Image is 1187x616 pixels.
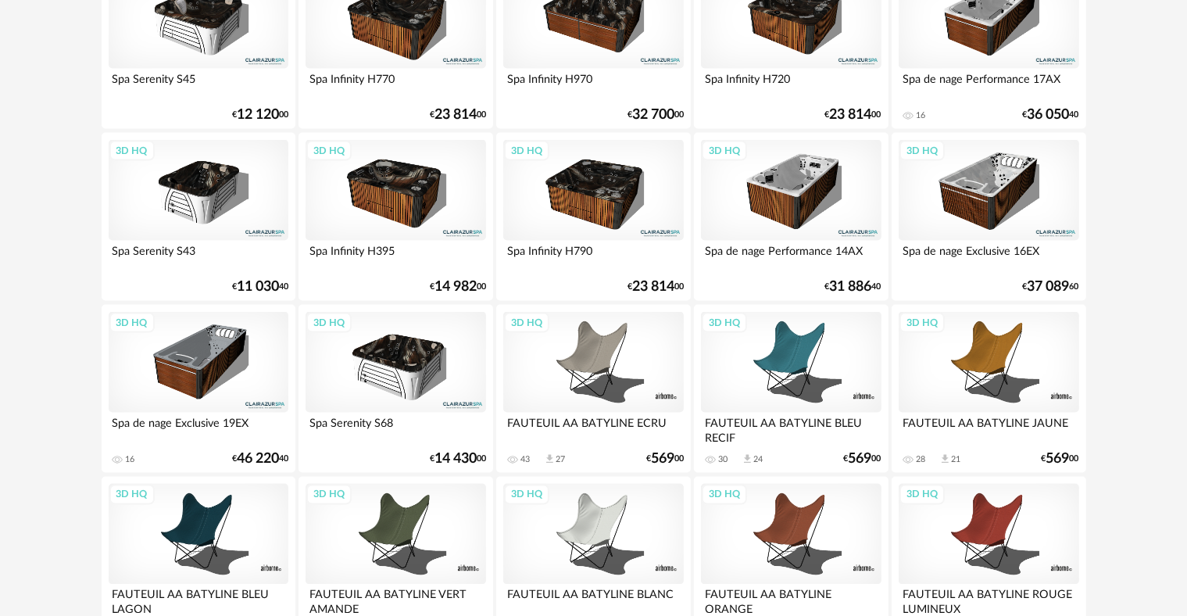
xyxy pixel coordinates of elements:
[899,241,1078,272] div: Spa de nage Exclusive 16EX
[496,305,690,474] a: 3D HQ FAUTEUIL AA BATYLINE ECRU 43 Download icon 27 €56900
[701,585,881,616] div: FAUTEUIL AA BATYLINE ORANGE
[916,454,925,465] div: 28
[109,585,288,616] div: FAUTEUIL AA BATYLINE BLEU LAGON
[701,413,881,444] div: FAUTEUIL AA BATYLINE BLEU RECIF
[646,453,684,464] div: € 00
[844,453,881,464] div: € 00
[1028,281,1070,292] span: 37 089
[237,109,279,120] span: 12 120
[102,305,295,474] a: 3D HQ Spa de nage Exclusive 19EX 16 €46 22040
[496,133,690,302] a: 3D HQ Spa Infinity H790 €23 81400
[126,454,135,465] div: 16
[232,281,288,292] div: € 40
[430,281,486,292] div: € 00
[306,413,485,444] div: Spa Serenity S68
[1042,453,1079,464] div: € 00
[830,109,872,120] span: 23 814
[109,485,155,505] div: 3D HQ
[504,485,549,505] div: 3D HQ
[899,141,945,161] div: 3D HQ
[299,133,492,302] a: 3D HQ Spa Infinity H395 €14 98200
[892,305,1085,474] a: 3D HQ FAUTEUIL AA BATYLINE JAUNE 28 Download icon 21 €56900
[632,109,674,120] span: 32 700
[702,313,747,333] div: 3D HQ
[109,141,155,161] div: 3D HQ
[503,241,683,272] div: Spa Infinity H790
[102,133,295,302] a: 3D HQ Spa Serenity S43 €11 03040
[299,305,492,474] a: 3D HQ Spa Serenity S68 €14 43000
[1046,453,1070,464] span: 569
[892,133,1085,302] a: 3D HQ Spa de nage Exclusive 16EX €37 08960
[916,110,925,121] div: 16
[899,585,1078,616] div: FAUTEUIL AA BATYLINE ROUGE LUMINEUX
[503,585,683,616] div: FAUTEUIL AA BATYLINE BLANC
[232,453,288,464] div: € 40
[1028,109,1070,120] span: 36 050
[627,109,684,120] div: € 00
[718,454,728,465] div: 30
[651,453,674,464] span: 569
[899,485,945,505] div: 3D HQ
[109,313,155,333] div: 3D HQ
[237,453,279,464] span: 46 220
[899,413,1078,444] div: FAUTEUIL AA BATYLINE JAUNE
[702,485,747,505] div: 3D HQ
[434,281,477,292] span: 14 982
[742,453,753,465] span: Download icon
[702,141,747,161] div: 3D HQ
[701,69,881,100] div: Spa Infinity H720
[109,413,288,444] div: Spa de nage Exclusive 19EX
[1023,109,1079,120] div: € 40
[899,69,1078,100] div: Spa de nage Performance 17AX
[503,69,683,100] div: Spa Infinity H970
[556,454,565,465] div: 27
[830,281,872,292] span: 31 886
[899,313,945,333] div: 3D HQ
[701,241,881,272] div: Spa de nage Performance 14AX
[434,109,477,120] span: 23 814
[109,241,288,272] div: Spa Serenity S43
[520,454,530,465] div: 43
[237,281,279,292] span: 11 030
[109,69,288,100] div: Spa Serenity S45
[632,281,674,292] span: 23 814
[694,305,888,474] a: 3D HQ FAUTEUIL AA BATYLINE BLEU RECIF 30 Download icon 24 €56900
[306,313,352,333] div: 3D HQ
[504,141,549,161] div: 3D HQ
[306,241,485,272] div: Spa Infinity H395
[434,453,477,464] span: 14 430
[306,141,352,161] div: 3D HQ
[306,485,352,505] div: 3D HQ
[951,454,960,465] div: 21
[232,109,288,120] div: € 00
[849,453,872,464] span: 569
[306,585,485,616] div: FAUTEUIL AA BATYLINE VERT AMANDE
[430,453,486,464] div: € 00
[1023,281,1079,292] div: € 60
[627,281,684,292] div: € 00
[306,69,485,100] div: Spa Infinity H770
[503,413,683,444] div: FAUTEUIL AA BATYLINE ECRU
[753,454,763,465] div: 24
[825,281,881,292] div: € 40
[544,453,556,465] span: Download icon
[430,109,486,120] div: € 00
[939,453,951,465] span: Download icon
[504,313,549,333] div: 3D HQ
[825,109,881,120] div: € 00
[694,133,888,302] a: 3D HQ Spa de nage Performance 14AX €31 88640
